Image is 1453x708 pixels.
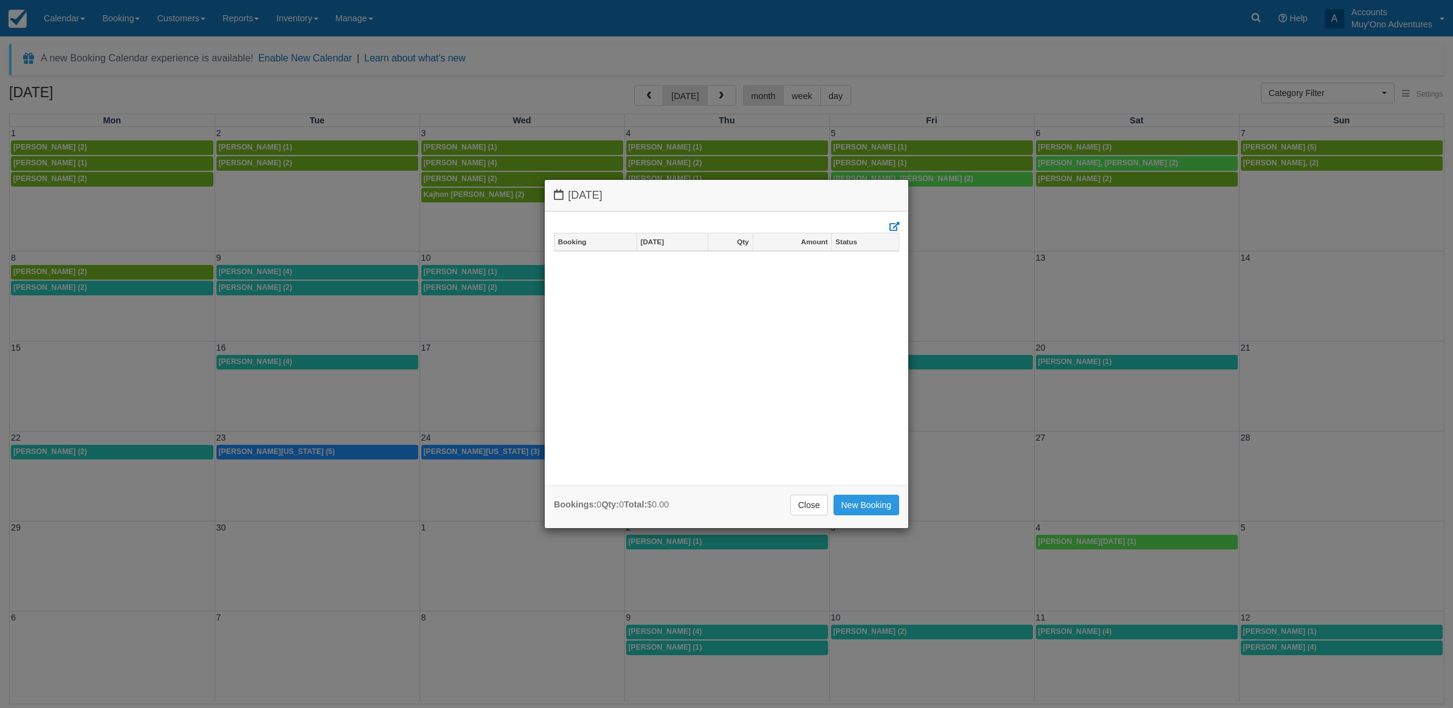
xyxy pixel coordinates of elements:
[554,233,637,250] a: Booking
[601,500,619,509] strong: Qty:
[554,498,669,511] div: 0 0 $0.00
[833,495,900,515] a: New Booking
[637,233,708,250] a: [DATE]
[624,500,647,509] strong: Total:
[753,233,832,250] a: Amount
[832,233,899,250] a: Status
[790,495,828,515] a: Close
[554,500,596,509] strong: Bookings:
[554,189,899,202] h4: [DATE]
[708,233,752,250] a: Qty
